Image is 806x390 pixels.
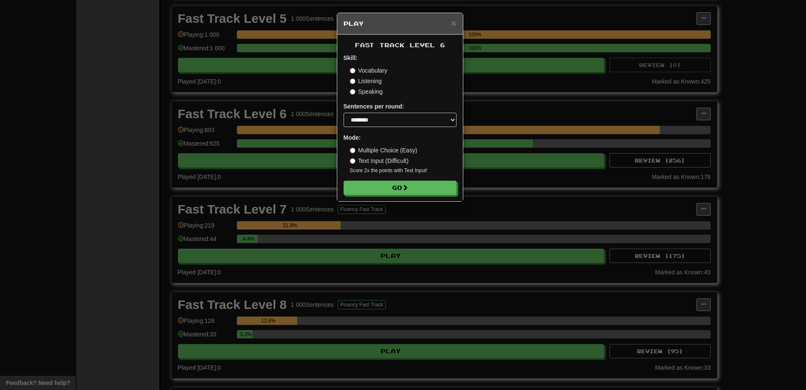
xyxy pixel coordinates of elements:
input: Vocabulary [350,68,355,73]
button: Close [451,19,456,27]
input: Multiple Choice (Easy) [350,148,355,153]
label: Text Input (Difficult) [350,157,409,165]
label: Sentences per round: [344,102,404,111]
input: Speaking [350,89,355,95]
strong: Skill: [344,54,357,61]
button: Go [344,181,457,195]
h5: Play [344,19,457,28]
label: Multiple Choice (Easy) [350,146,417,154]
label: Listening [350,77,382,85]
strong: Mode: [344,134,361,141]
label: Speaking [350,87,383,96]
small: Score 2x the points with Text Input ! [350,167,457,174]
input: Listening [350,79,355,84]
span: × [451,18,456,28]
span: Fast Track Level 6 [355,41,445,49]
input: Text Input (Difficult) [350,158,355,164]
label: Vocabulary [350,66,387,75]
